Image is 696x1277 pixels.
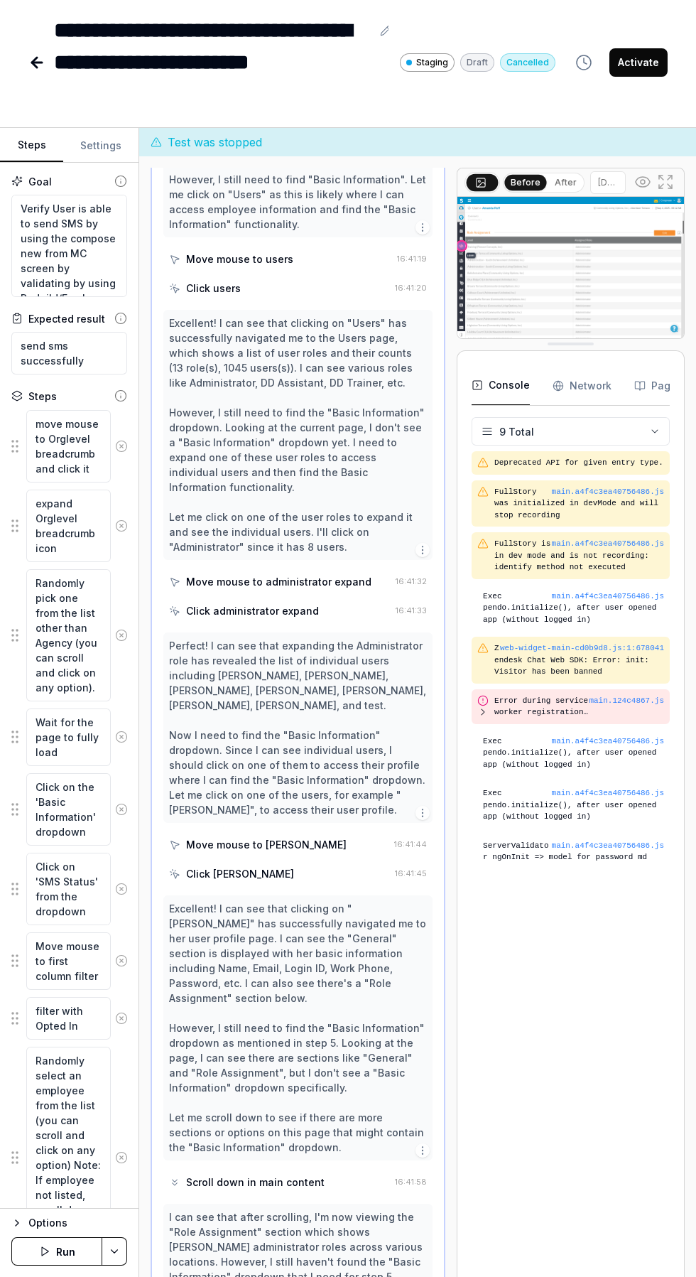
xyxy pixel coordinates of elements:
[111,723,132,751] button: Remove step
[186,603,319,618] div: Click administrator expand
[111,1004,132,1033] button: Remove step
[186,866,294,881] div: Click [PERSON_NAME]
[11,708,127,767] div: Suggestions
[163,1169,433,1195] button: Scroll down in main content16:41:58
[394,839,427,849] time: 16:41:44
[483,787,664,823] pre: Exec pendo.initialize(), after user opened app (without logged in)
[163,246,433,272] button: Move mouse to users16:41:19
[500,642,664,654] button: web-widget-main-cd0b9d8.js:1:678041
[395,283,427,293] time: 16:41:20
[654,171,677,193] button: Open in full screen
[169,901,427,1155] div: Excellent! I can see that clicking on "[PERSON_NAME]" has successfully navigated me to her user p...
[416,56,448,69] span: Staging
[395,868,427,878] time: 16:41:45
[169,316,427,554] div: Excellent! I can see that clicking on "Users" has successfully navigated me to the Users page, wh...
[28,1214,127,1232] div: Options
[395,1177,427,1187] time: 16:41:58
[11,1046,127,1269] div: Suggestions
[11,569,127,702] div: Suggestions
[552,840,664,852] button: main.a4f4c3ea40756486.js
[11,1237,102,1266] button: Run
[11,996,127,1040] div: Suggestions
[457,197,684,338] img: Screenshot
[11,489,127,563] div: Suggestions
[186,252,293,266] div: Move mouse to users
[631,171,654,193] button: Show all interative elements
[28,174,52,189] div: Goal
[552,486,664,498] button: main.a4f4c3ea40756486.js
[483,736,664,771] pre: Exec pendo.initialize(), after user opened app (without logged in)
[460,53,494,72] div: Draft
[163,569,433,595] button: Move mouse to administrator expand16:41:32
[63,129,138,163] button: Settings
[552,736,664,748] button: main.a4f4c3ea40756486.js
[11,772,127,846] div: Suggestions
[396,576,427,586] time: 16:41:32
[483,840,664,863] pre: ServerValidator ngOnInit => model for password md
[494,457,664,469] pre: Deprecated API for given entry type.
[500,53,555,72] div: Cancelled
[400,53,455,72] a: Staging
[163,831,433,858] button: Move mouse to [PERSON_NAME]16:41:44
[549,175,582,190] button: After
[11,852,127,926] div: Suggestions
[494,486,664,522] pre: FullStory was initialized in devMode and will stop recording
[552,787,664,799] button: main.a4f4c3ea40756486.js
[111,621,132,650] button: Remove step
[111,432,132,460] button: Remove step
[11,409,127,483] div: Suggestions
[111,875,132,903] button: Remove step
[186,574,371,589] div: Move mouse to administrator expand
[494,642,664,678] pre: Zendesk Chat Web SDK: Error: init: Visitor has been banned
[186,1175,325,1190] div: Scroll down in main content
[163,598,433,624] button: Click administrator expand16:41:33
[483,591,664,626] pre: Exec pendo.initialize(), after user opened app (without logged in)
[163,275,433,301] button: Click users16:41:20
[28,311,105,326] div: Expected result
[28,389,57,404] div: Steps
[494,538,664,573] pre: FullStory is in dev mode and is not recording: identify method not executed
[494,695,589,718] pre: Error during service worker registration: TypeError: Cannot set properties of undefined (setting ...
[634,366,677,406] button: Page
[505,174,547,190] button: Before
[111,1143,132,1172] button: Remove step
[552,538,664,550] button: main.a4f4c3ea40756486.js
[567,48,601,77] button: View version history
[11,932,127,991] div: Suggestions
[500,642,664,654] div: web-widget-main-cd0b9d8.js : 1 : 678041
[111,512,132,540] button: Remove step
[553,366,611,406] button: Network
[111,795,132,824] button: Remove step
[186,837,347,852] div: Move mouse to [PERSON_NAME]
[168,134,262,151] span: Test was stopped
[472,366,530,406] button: Console
[552,591,664,603] button: main.a4f4c3ea40756486.js
[396,605,427,615] time: 16:41:33
[589,695,664,707] button: main.124c4867.js
[186,281,241,296] div: Click users
[397,254,427,264] time: 16:41:19
[11,1214,127,1232] button: Options
[163,861,433,887] button: Click [PERSON_NAME]16:41:45
[111,947,132,975] button: Remove step
[169,638,427,817] div: Perfect! I can see that expanding the Administrator role has revealed the list of individual user...
[609,48,668,77] button: Activate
